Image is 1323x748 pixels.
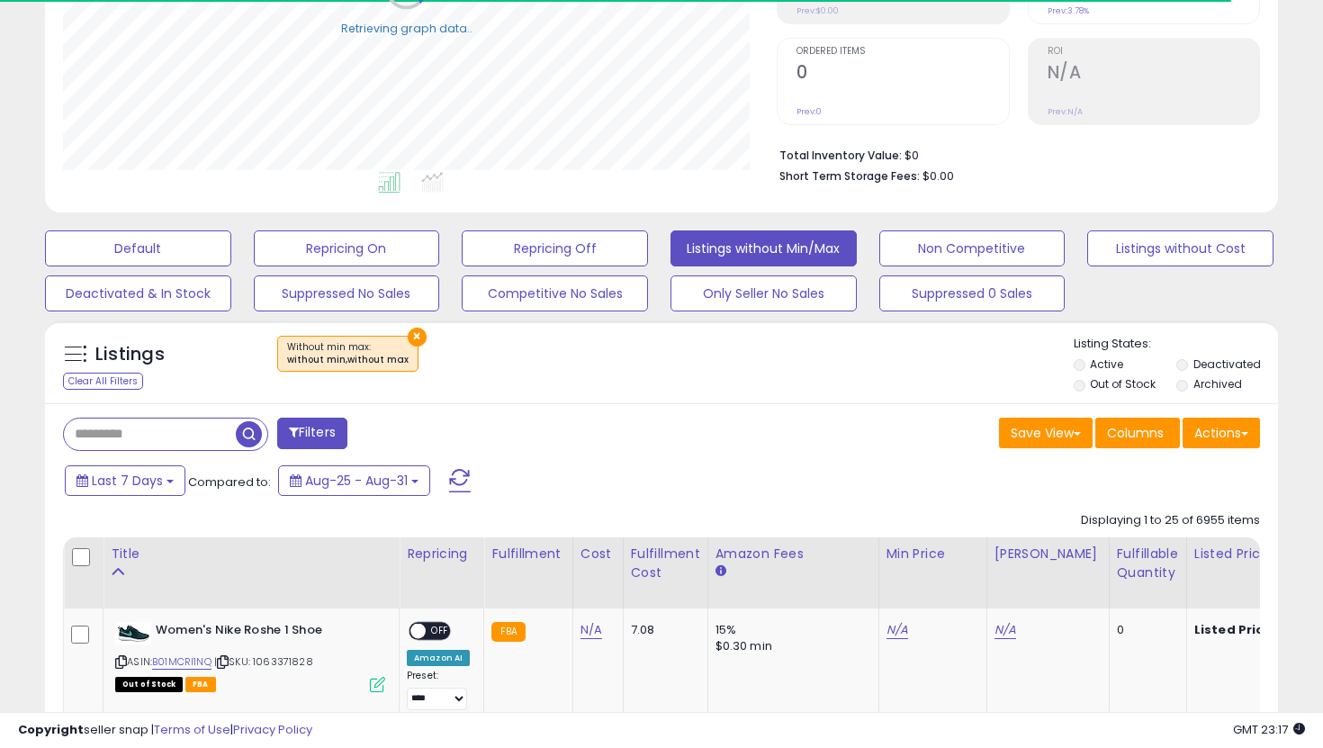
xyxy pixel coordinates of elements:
[407,650,470,666] div: Amazon AI
[994,545,1102,563] div: [PERSON_NAME]
[305,472,408,490] span: Aug-25 - Aug-31
[95,342,165,367] h5: Listings
[278,465,430,496] button: Aug-25 - Aug-31
[152,654,211,670] a: B01MCRI1NQ
[1233,721,1305,738] span: 2025-09-8 23:17 GMT
[407,670,470,710] div: Preset:
[111,545,391,563] div: Title
[277,418,347,449] button: Filters
[886,545,979,563] div: Min Price
[1048,106,1083,117] small: Prev: N/A
[779,148,902,163] b: Total Inventory Value:
[580,545,616,563] div: Cost
[156,622,374,644] b: Women's Nike Roshe 1 Shoe
[287,340,409,367] span: Without min max :
[154,721,230,738] a: Terms of Use
[1117,545,1179,582] div: Fulfillable Quantity
[779,143,1246,165] li: $0
[1107,424,1164,442] span: Columns
[287,354,409,366] div: without min,without max
[18,721,84,738] strong: Copyright
[491,622,525,642] small: FBA
[580,621,602,639] a: N/A
[715,622,865,638] div: 15%
[408,328,427,347] button: ×
[65,465,185,496] button: Last 7 Days
[1081,512,1260,529] div: Displaying 1 to 25 of 6955 items
[233,721,312,738] a: Privacy Policy
[796,62,1008,86] h2: 0
[670,275,857,311] button: Only Seller No Sales
[214,654,313,669] span: | SKU: 1063371828
[407,545,476,563] div: Repricing
[779,168,920,184] b: Short Term Storage Fees:
[115,622,151,644] img: 31vJ3TPk-2L._SL40_.jpg
[1193,376,1242,392] label: Archived
[1087,230,1273,266] button: Listings without Cost
[115,677,183,692] span: All listings that are currently out of stock and unavailable for purchase on Amazon
[63,373,143,390] div: Clear All Filters
[462,230,648,266] button: Repricing Off
[1194,621,1276,638] b: Listed Price:
[1193,356,1261,372] label: Deactivated
[18,722,312,739] div: seller snap | |
[45,275,231,311] button: Deactivated & In Stock
[1074,336,1279,353] p: Listing States:
[92,472,163,490] span: Last 7 Days
[886,621,908,639] a: N/A
[1048,62,1259,86] h2: N/A
[1090,376,1156,392] label: Out of Stock
[994,621,1016,639] a: N/A
[879,230,1066,266] button: Non Competitive
[491,545,564,563] div: Fulfillment
[341,20,472,36] div: Retrieving graph data..
[115,622,385,690] div: ASIN:
[796,106,822,117] small: Prev: 0
[670,230,857,266] button: Listings without Min/Max
[796,47,1008,57] span: Ordered Items
[715,545,871,563] div: Amazon Fees
[1048,47,1259,57] span: ROI
[1095,418,1180,448] button: Columns
[879,275,1066,311] button: Suppressed 0 Sales
[254,275,440,311] button: Suppressed No Sales
[715,563,726,580] small: Amazon Fees.
[1183,418,1260,448] button: Actions
[188,473,271,491] span: Compared to:
[715,638,865,654] div: $0.30 min
[796,5,839,16] small: Prev: $0.00
[426,624,454,639] span: OFF
[185,677,216,692] span: FBA
[45,230,231,266] button: Default
[999,418,1093,448] button: Save View
[1090,356,1123,372] label: Active
[254,230,440,266] button: Repricing On
[922,167,954,185] span: $0.00
[1048,5,1089,16] small: Prev: 3.78%
[462,275,648,311] button: Competitive No Sales
[1117,622,1173,638] div: 0
[631,622,694,638] div: 7.08
[631,545,700,582] div: Fulfillment Cost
